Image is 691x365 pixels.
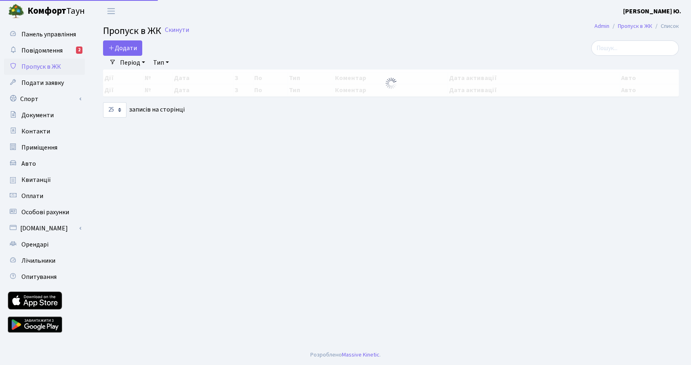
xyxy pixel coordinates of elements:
[4,75,85,91] a: Подати заявку
[21,127,50,136] span: Контакти
[4,26,85,42] a: Панель управління
[594,22,609,30] a: Admin
[21,62,61,71] span: Пропуск в ЖК
[623,7,681,16] b: [PERSON_NAME] Ю.
[4,172,85,188] a: Квитанції
[101,4,121,18] button: Переключити навігацію
[21,143,57,152] span: Приміщення
[4,42,85,59] a: Повідомлення2
[4,59,85,75] a: Пропуск в ЖК
[4,220,85,236] a: [DOMAIN_NAME]
[165,26,189,34] a: Скинути
[27,4,66,17] b: Комфорт
[4,188,85,204] a: Оплати
[21,240,48,249] span: Орендарі
[21,256,55,265] span: Лічильники
[310,350,381,359] div: Розроблено .
[623,6,681,16] a: [PERSON_NAME] Ю.
[21,46,63,55] span: Повідомлення
[4,156,85,172] a: Авто
[21,30,76,39] span: Панель управління
[652,22,679,31] li: Список
[21,111,54,120] span: Документи
[150,56,172,70] a: Тип
[21,272,57,281] span: Опитування
[117,56,148,70] a: Період
[618,22,652,30] a: Пропуск в ЖК
[4,253,85,269] a: Лічильники
[108,44,137,53] span: Додати
[582,18,691,35] nav: breadcrumb
[385,77,398,90] img: Обробка...
[4,204,85,220] a: Особові рахунки
[21,192,43,200] span: Оплати
[4,139,85,156] a: Приміщення
[103,24,161,38] span: Пропуск в ЖК
[4,91,85,107] a: Спорт
[4,123,85,139] a: Контакти
[591,40,679,56] input: Пошук...
[8,3,24,19] img: logo.png
[4,236,85,253] a: Орендарі
[103,102,126,118] select: записів на сторінці
[27,4,85,18] span: Таун
[103,40,142,56] a: Додати
[4,107,85,123] a: Документи
[21,159,36,168] span: Авто
[103,102,185,118] label: записів на сторінці
[342,350,379,359] a: Massive Kinetic
[21,78,64,87] span: Подати заявку
[4,269,85,285] a: Опитування
[21,208,69,217] span: Особові рахунки
[21,175,51,184] span: Квитанції
[76,46,82,54] div: 2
